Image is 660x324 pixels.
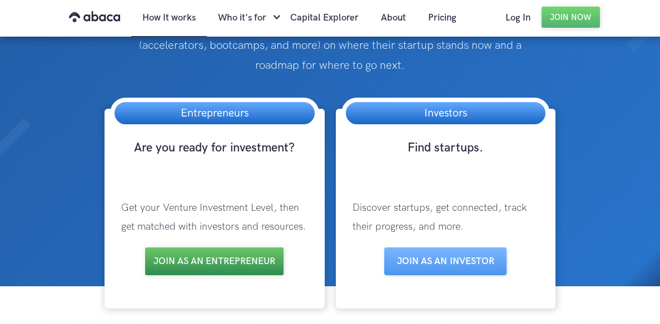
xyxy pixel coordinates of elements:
p: Get your Venture Investment Level, then get matched with investors and resources. [110,188,319,247]
p: Abaca aligns entrepreneurs with investors and other support organizations (accelerators, bootcamp... [132,16,528,75]
a: Join Now [542,7,600,28]
h3: Entrepreneurs [170,102,260,124]
h3: Investors [413,102,478,124]
h3: Are you ready for investment? [110,140,319,176]
p: Discover startups, get connected, track their progress, and more. [341,188,550,247]
h3: Find startups. [341,140,550,176]
a: Join as an entrepreneur [145,247,284,275]
a: Join as aN INVESTOR [384,247,507,275]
